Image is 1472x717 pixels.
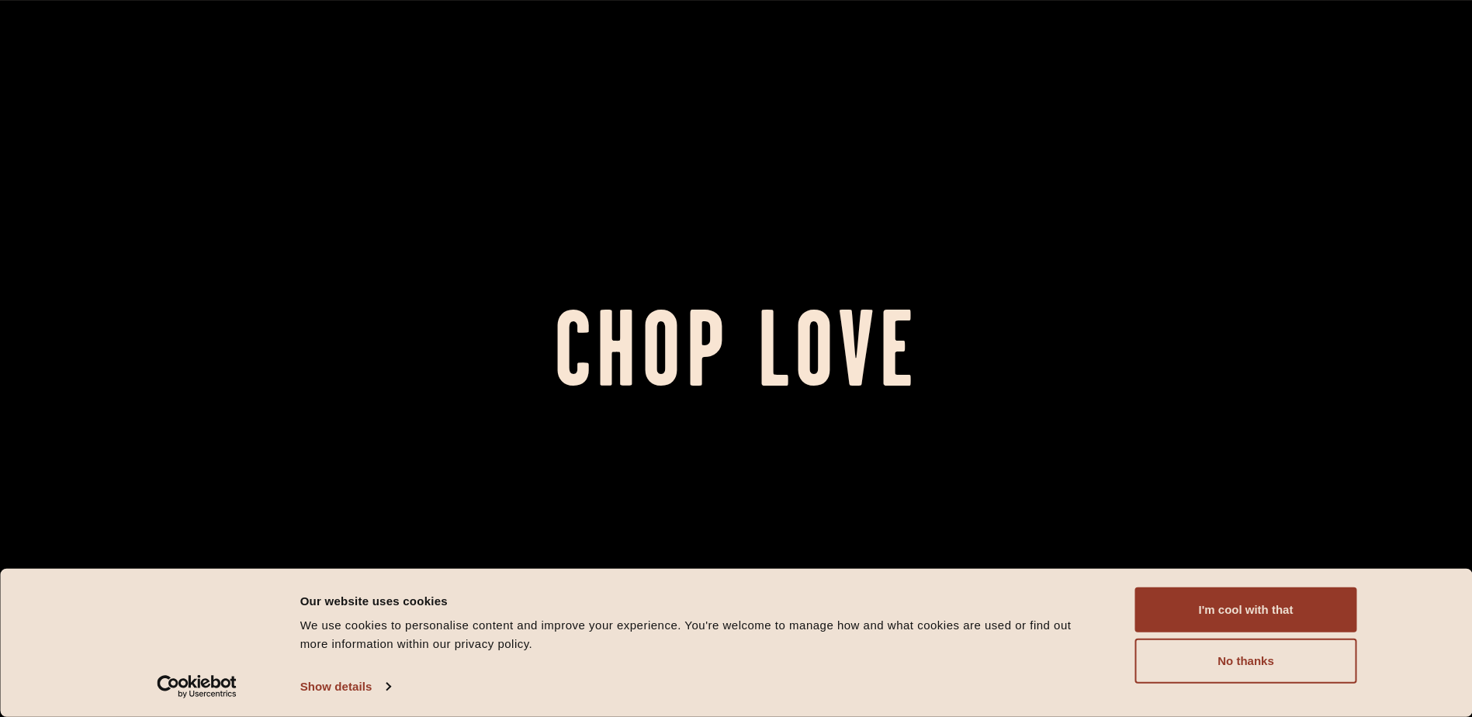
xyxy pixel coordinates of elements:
[300,616,1100,653] div: We use cookies to personalise content and improve your experience. You're welcome to manage how a...
[300,675,390,698] a: Show details
[129,675,265,698] a: Usercentrics Cookiebot - opens in a new window
[1135,587,1357,632] button: I'm cool with that
[300,591,1100,610] div: Our website uses cookies
[1135,639,1357,684] button: No thanks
